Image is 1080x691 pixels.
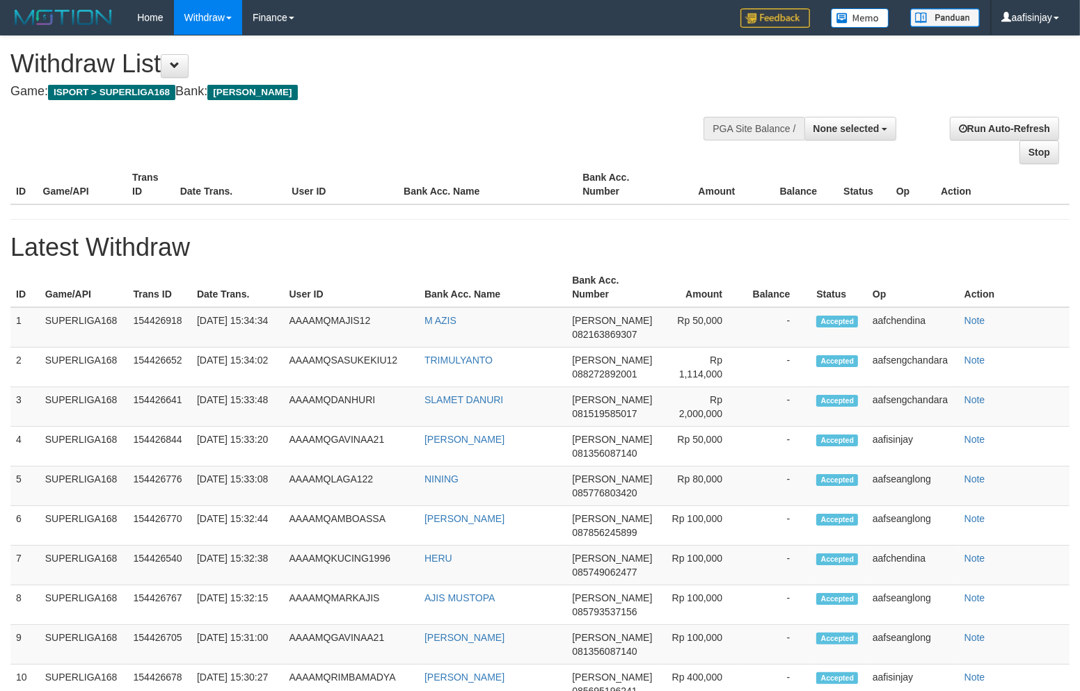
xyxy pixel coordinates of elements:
[816,672,858,684] span: Accepted
[816,514,858,526] span: Accepted
[572,646,637,657] span: 081356087140
[663,625,743,665] td: Rp 100,000
[398,165,577,204] th: Bank Acc. Name
[424,553,452,564] a: HERU
[572,632,652,643] span: [PERSON_NAME]
[284,585,419,625] td: AAAAMQMARKAJIS
[867,268,959,307] th: Op
[816,633,858,644] span: Accepted
[191,625,284,665] td: [DATE] 15:31:00
[128,546,191,585] td: 154426540
[191,387,284,427] td: [DATE] 15:33:48
[128,268,191,307] th: Trans ID
[424,513,505,524] a: [PERSON_NAME]
[964,632,985,643] a: Note
[284,466,419,506] td: AAAAMQLAGA122
[10,50,706,78] h1: Withdraw List
[663,466,743,506] td: Rp 80,000
[867,506,959,546] td: aafseanglong
[572,329,637,340] span: 082163869307
[867,546,959,585] td: aafchendina
[10,585,40,625] td: 8
[743,546,811,585] td: -
[419,268,566,307] th: Bank Acc. Name
[10,165,38,204] th: ID
[191,307,284,348] td: [DATE] 15:34:34
[191,427,284,466] td: [DATE] 15:33:20
[10,234,1070,261] h1: Latest Withdraw
[743,625,811,665] td: -
[424,315,456,326] a: M AZIS
[284,625,419,665] td: AAAAMQGAVINAA21
[572,355,652,366] span: [PERSON_NAME]
[10,7,116,28] img: MOTION_logo.png
[40,387,128,427] td: SUPERLIGA168
[40,307,128,348] td: SUPERLIGA168
[756,165,838,204] th: Balance
[175,165,287,204] th: Date Trans.
[10,307,40,348] td: 1
[572,487,637,498] span: 085776803420
[663,506,743,546] td: Rp 100,000
[286,165,398,204] th: User ID
[964,672,985,683] a: Note
[804,117,897,140] button: None selected
[816,474,858,486] span: Accepted
[284,387,419,427] td: AAAAMQDANHURI
[743,585,811,625] td: -
[663,546,743,585] td: Rp 100,000
[704,117,804,140] div: PGA Site Balance /
[128,307,191,348] td: 154426918
[40,506,128,546] td: SUPERLIGA168
[572,368,637,380] span: 088272892001
[128,506,191,546] td: 154426770
[964,553,985,564] a: Note
[424,632,505,643] a: [PERSON_NAME]
[950,117,1059,140] a: Run Auto-Refresh
[663,348,743,387] td: Rp 1,114,000
[128,427,191,466] td: 154426844
[577,165,667,204] th: Bank Acc. Number
[867,585,959,625] td: aafseanglong
[667,165,756,204] th: Amount
[191,268,284,307] th: Date Trans.
[127,165,175,204] th: Trans ID
[424,394,503,405] a: SLAMET DANURI
[663,268,743,307] th: Amount
[38,165,127,204] th: Game/API
[572,513,652,524] span: [PERSON_NAME]
[867,348,959,387] td: aafsengchandara
[191,585,284,625] td: [DATE] 15:32:15
[10,466,40,506] td: 5
[10,625,40,665] td: 9
[572,448,637,459] span: 081356087140
[964,315,985,326] a: Note
[813,123,880,134] span: None selected
[10,546,40,585] td: 7
[572,315,652,326] span: [PERSON_NAME]
[743,466,811,506] td: -
[572,672,652,683] span: [PERSON_NAME]
[743,506,811,546] td: -
[40,348,128,387] td: SUPERLIGA168
[284,506,419,546] td: AAAAMQAMBOASSA
[10,348,40,387] td: 2
[572,434,652,445] span: [PERSON_NAME]
[572,553,652,564] span: [PERSON_NAME]
[743,307,811,348] td: -
[935,165,1070,204] th: Action
[743,348,811,387] td: -
[284,268,419,307] th: User ID
[816,553,858,565] span: Accepted
[284,427,419,466] td: AAAAMQGAVINAA21
[964,513,985,524] a: Note
[284,546,419,585] td: AAAAMQKUCING1996
[40,427,128,466] td: SUPERLIGA168
[663,427,743,466] td: Rp 50,000
[743,387,811,427] td: -
[964,355,985,366] a: Note
[572,606,637,617] span: 085793537156
[207,85,297,100] span: [PERSON_NAME]
[831,8,889,28] img: Button%20Memo.svg
[191,466,284,506] td: [DATE] 15:33:08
